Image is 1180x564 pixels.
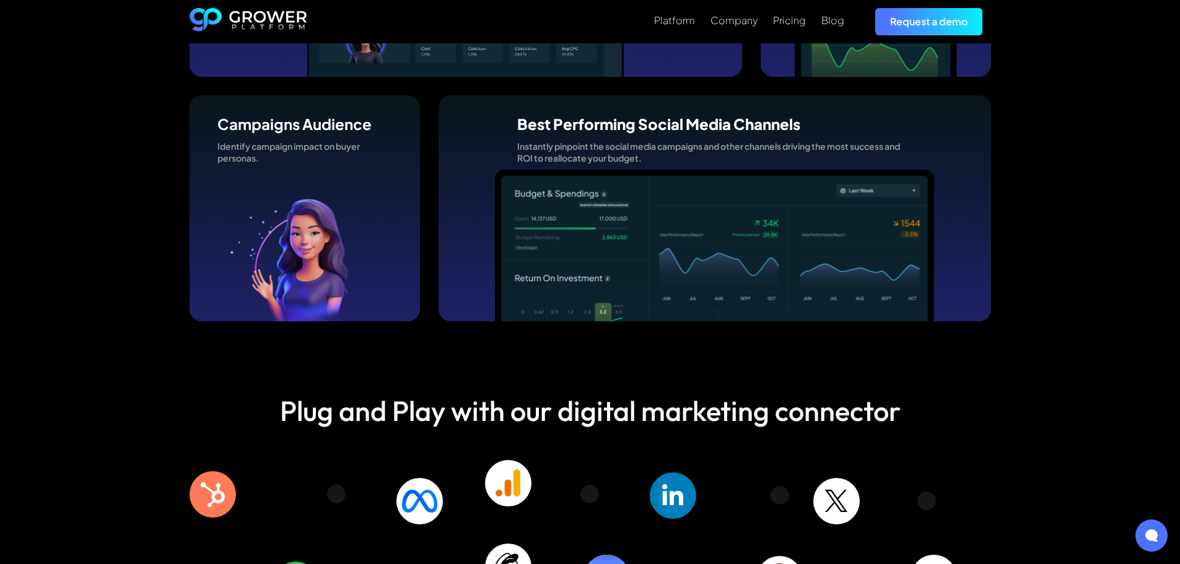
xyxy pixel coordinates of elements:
[217,115,392,133] h4: Campaigns Audience
[821,13,844,28] a: Blog
[485,460,531,506] img: google analytics
[517,115,912,133] h4: Best Performing Social Media Channels
[654,14,695,26] div: Platform
[654,13,695,28] a: Platform
[773,13,806,28] a: Pricing
[710,14,758,26] div: Company
[217,141,392,165] p: Identify campaign impact on buyer personas.
[710,13,758,28] a: Company
[517,141,912,165] p: Instantly pinpoint the social media campaigns and other channels driving the most success and ROI...
[650,472,696,519] img: linkedin management
[773,14,806,26] div: Pricing
[821,14,844,26] div: Blog
[280,394,901,428] h2: Plug and Play with our digital marketing connector
[813,478,860,524] img: twitter advertising
[190,8,307,35] a: home
[875,8,982,35] a: Request a demo
[396,478,443,524] img: facebook campaigns
[190,471,236,518] img: hubspot crm integration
